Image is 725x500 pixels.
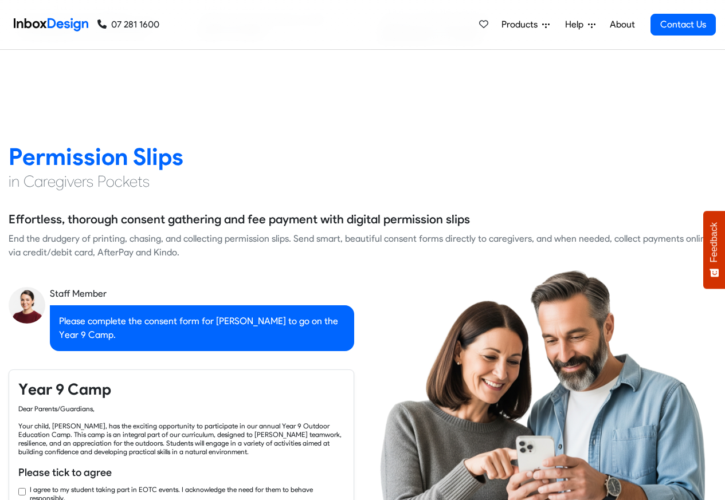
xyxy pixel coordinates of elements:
[9,171,716,192] h4: in Caregivers Pockets
[9,211,470,228] h5: Effortless, thorough consent gathering and fee payment with digital permission slips
[18,465,344,480] h6: Please tick to agree
[18,404,344,456] div: Dear Parents/Guardians, Your child, [PERSON_NAME], has the exciting opportunity to participate in...
[501,18,542,32] span: Products
[606,13,638,36] a: About
[9,142,716,171] h2: Permission Slips
[97,18,159,32] a: 07 281 1600
[650,14,716,36] a: Contact Us
[703,211,725,289] button: Feedback - Show survey
[50,287,354,301] div: Staff Member
[565,18,588,32] span: Help
[709,222,719,262] span: Feedback
[561,13,600,36] a: Help
[50,305,354,351] div: Please complete the consent form for [PERSON_NAME] to go on the Year 9 Camp.
[9,287,45,324] img: staff_avatar.png
[9,232,716,259] div: End the drudgery of printing, chasing, and collecting permission slips. Send smart, beautiful con...
[18,379,344,400] h4: Year 9 Camp
[497,13,554,36] a: Products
